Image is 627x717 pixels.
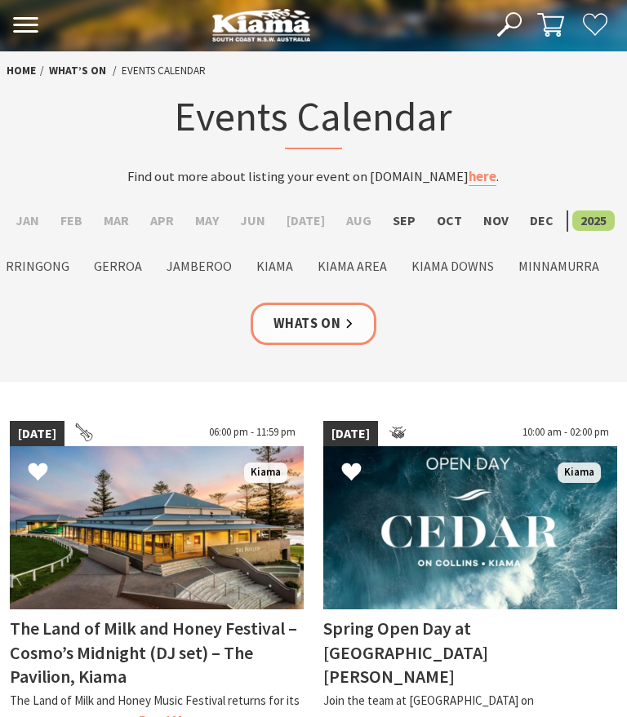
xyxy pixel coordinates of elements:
label: Kiama Downs [403,256,502,277]
label: [DATE] [278,210,333,231]
label: Nov [475,210,517,231]
label: Oct [429,210,470,231]
label: Kiama [248,256,301,277]
label: May [187,210,227,231]
label: Apr [142,210,182,231]
h4: Spring Open Day at [GEOGRAPHIC_DATA][PERSON_NAME] [323,617,488,688]
img: Kiama Logo [212,8,310,42]
a: Whats On [251,303,376,346]
li: Events Calendar [122,63,206,80]
span: [DATE] [10,421,64,447]
a: What’s On [49,64,106,78]
label: Jamberoo [158,256,240,277]
h1: Events Calendar [59,90,568,149]
button: Click to Favourite Spring Open Day at Cedar on Collins [325,445,378,502]
label: Jun [232,210,273,231]
span: 06:00 pm - 11:59 pm [201,421,304,447]
label: Minnamurra [510,256,607,277]
label: Gerroa [86,256,150,277]
h4: The Land of Milk and Honey Festival – Cosmo’s Midnight (DJ set) – The Pavilion, Kiama [10,617,297,688]
span: Kiama [558,463,601,483]
span: [DATE] [323,421,378,447]
p: Find out more about listing your event on [DOMAIN_NAME] . [59,166,568,188]
label: Dec [522,210,562,231]
label: Jan [7,210,47,231]
label: 2025 [572,210,615,231]
button: Click to Favourite The Land of Milk and Honey Festival – Cosmo’s Midnight (DJ set) – The Pavilion... [11,445,64,502]
label: Feb [52,210,91,231]
img: Land of Milk an Honey Festival [10,446,304,609]
span: 10:00 am - 02:00 pm [514,421,617,447]
a: Home [7,64,36,78]
label: Mar [96,210,137,231]
label: Kiama Area [309,256,395,277]
label: Sep [385,210,424,231]
label: Aug [338,210,380,231]
span: Kiama [244,463,287,483]
a: here [469,168,496,186]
